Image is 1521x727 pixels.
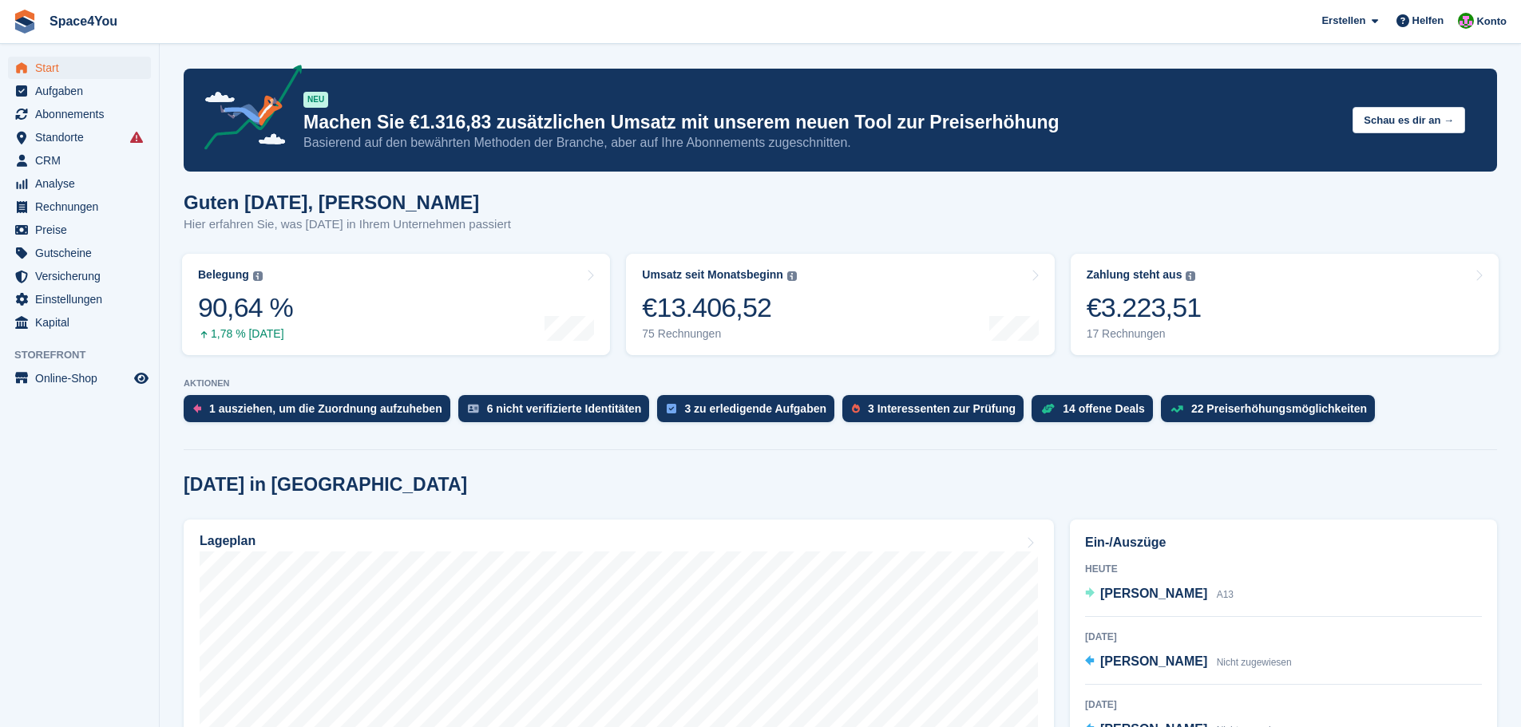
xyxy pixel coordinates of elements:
a: menu [8,242,151,264]
p: Basierend auf den bewährten Methoden der Branche, aber auf Ihre Abonnements zugeschnitten. [303,134,1340,152]
span: Analyse [35,172,131,195]
span: Storefront [14,347,159,363]
a: Umsatz seit Monatsbeginn €13.406,52 75 Rechnungen [626,254,1054,355]
div: 22 Preiserhöhungsmöglichkeiten [1191,402,1367,415]
div: Zahlung steht aus [1087,268,1182,282]
div: 1,78 % [DATE] [198,327,293,341]
div: 14 offene Deals [1063,402,1145,415]
span: Aufgaben [35,80,131,102]
a: menu [8,172,151,195]
a: 1 ausziehen, um die Zuordnung aufzuheben [184,395,458,430]
div: €13.406,52 [642,291,797,324]
a: [PERSON_NAME] Nicht zugewiesen [1085,652,1292,673]
a: Vorschau-Shop [132,369,151,388]
div: €3.223,51 [1087,291,1202,324]
span: Preise [35,219,131,241]
div: 17 Rechnungen [1087,327,1202,341]
span: Kapital [35,311,131,334]
img: price_increase_opportunities-93ffe204e8149a01c8c9dc8f82e8f89637d9d84a8eef4429ea346261dce0b2c0.svg [1170,405,1183,413]
span: Online-Shop [35,367,131,389]
div: 3 zu erledigende Aufgaben [684,402,826,415]
span: A13 [1217,589,1234,600]
a: 3 Interessenten zur Prüfung [842,395,1032,430]
a: 14 offene Deals [1032,395,1161,430]
span: Standorte [35,126,131,148]
a: 6 nicht verifizierte Identitäten [458,395,658,430]
span: [PERSON_NAME] [1100,587,1207,600]
div: 1 ausziehen, um die Zuordnung aufzuheben [209,402,442,415]
a: 3 zu erledigende Aufgaben [657,395,842,430]
h1: Guten [DATE], [PERSON_NAME] [184,192,511,213]
a: Speisekarte [8,367,151,389]
img: icon-info-grey-7440780725fd019a000dd9b08b2336e03edf1995a4989e88bcd33f0948082b44.svg [787,271,797,281]
p: Machen Sie €1.316,83 zusätzlichen Umsatz mit unserem neuen Tool zur Preiserhöhung [303,111,1340,134]
img: price-adjustments-announcement-icon-8257ccfd72463d97f412b2fc003d46551f7dbcb40ab6d574587a9cd5c0d94... [191,65,303,156]
span: Gutscheine [35,242,131,264]
span: Versicherung [35,265,131,287]
img: stora-icon-8386f47178a22dfd0bd8f6a31ec36ba5ce8667c1dd55bd0f319d3a0aa187defe.svg [13,10,37,34]
a: menu [8,196,151,218]
div: Belegung [198,268,249,282]
a: Zahlung steht aus €3.223,51 17 Rechnungen [1071,254,1499,355]
p: AKTIONEN [184,378,1497,389]
span: Erstellen [1321,13,1365,29]
a: menu [8,80,151,102]
i: Es sind Fehler bei der Synchronisierung von Smart-Einträgen aufgetreten [130,131,143,144]
a: menu [8,288,151,310]
p: Hier erfahren Sie, was [DATE] in Ihrem Unternehmen passiert [184,215,511,234]
div: NEU [303,92,328,108]
span: Start [35,57,131,79]
div: 90,64 % [198,291,293,324]
div: Umsatz seit Monatsbeginn [642,268,783,282]
span: CRM [35,149,131,172]
img: task-75834270c22a3079a89374b754ae025e5fb1db73e45f91037f5363f120a921f8.svg [667,404,676,413]
span: Konto [1476,14,1507,30]
span: Rechnungen [35,196,131,218]
h2: Ein-/Auszüge [1085,533,1482,552]
button: Schau es dir an → [1353,107,1465,133]
a: menu [8,149,151,172]
h2: [DATE] in [GEOGRAPHIC_DATA] [184,474,467,496]
a: menu [8,57,151,79]
span: Helfen [1412,13,1444,29]
a: menu [8,103,151,125]
span: Nicht zugewiesen [1217,657,1292,668]
img: icon-info-grey-7440780725fd019a000dd9b08b2336e03edf1995a4989e88bcd33f0948082b44.svg [1186,271,1195,281]
div: 3 Interessenten zur Prüfung [868,402,1016,415]
span: [PERSON_NAME] [1100,654,1207,668]
a: menu [8,311,151,334]
div: [DATE] [1085,697,1482,712]
a: menu [8,265,151,287]
img: prospect-51fa495bee0391a8d652442698ab0144808aea92771e9ea1ae160a38d050c398.svg [852,404,860,413]
div: 75 Rechnungen [642,327,797,341]
a: menu [8,219,151,241]
img: verify_identity-adf6edd0f0f0b5bbfe63781bf79b02c33cf7c696d77639b501bdc392416b5a36.svg [468,404,479,413]
h2: Lageplan [200,534,255,548]
a: Belegung 90,64 % 1,78 % [DATE] [182,254,610,355]
a: menu [8,126,151,148]
a: [PERSON_NAME] A13 [1085,584,1234,605]
img: deal-1b604bf984904fb50ccaf53a9ad4b4a5d6e5aea283cecdc64d6e3604feb123c2.svg [1041,403,1055,414]
img: move_outs_to_deallocate_icon-f764333ba52eb49d3ac5e1228854f67142a1ed5810a6f6cc68b1a99e826820c5.svg [193,404,201,413]
div: [DATE] [1085,630,1482,644]
img: Luca-André Talhoff [1458,13,1474,29]
span: Einstellungen [35,288,131,310]
div: Heute [1085,562,1482,576]
img: icon-info-grey-7440780725fd019a000dd9b08b2336e03edf1995a4989e88bcd33f0948082b44.svg [253,271,263,281]
a: Space4You [43,8,124,34]
a: 22 Preiserhöhungsmöglichkeiten [1161,395,1383,430]
span: Abonnements [35,103,131,125]
div: 6 nicht verifizierte Identitäten [487,402,642,415]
